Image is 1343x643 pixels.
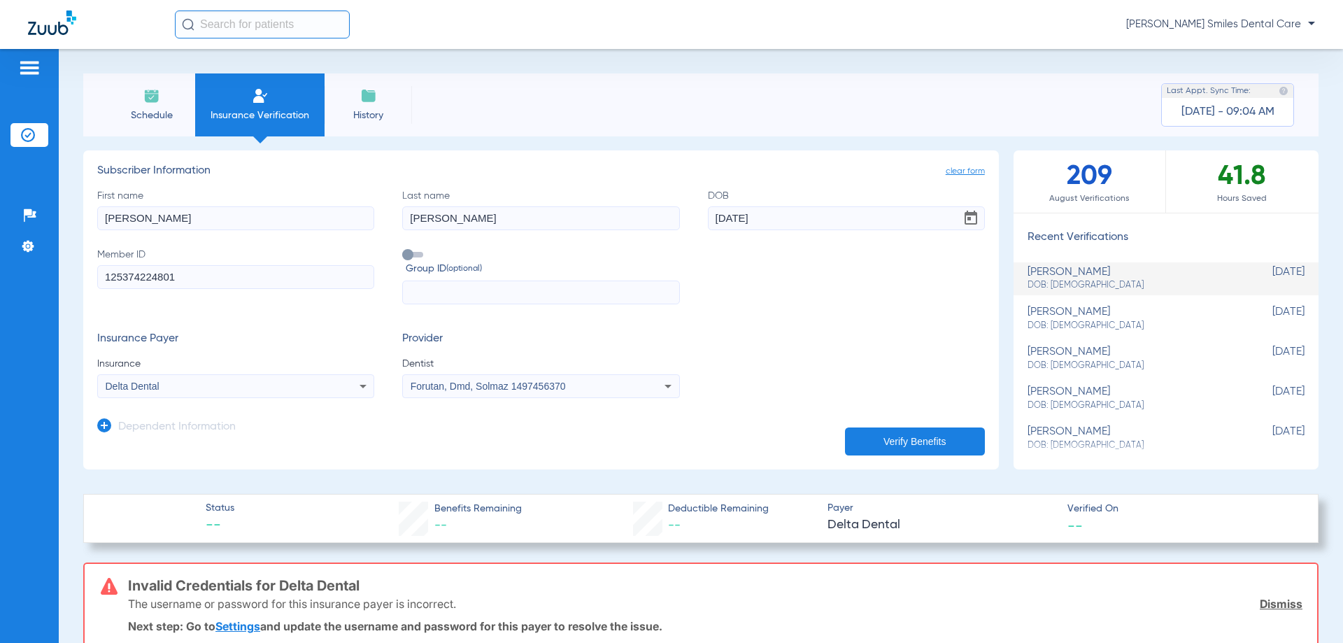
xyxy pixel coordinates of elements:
label: Last name [402,189,679,230]
p: Next step: Go to and update the username and password for this payer to resolve the issue. [128,619,1302,633]
span: Status [206,501,234,516]
h3: Provider [402,332,679,346]
span: August Verifications [1014,192,1165,206]
span: Insurance [97,357,374,371]
span: [DATE] [1235,346,1305,372]
iframe: Chat Widget [1273,576,1343,643]
span: clear form [946,164,985,178]
div: [PERSON_NAME] [1028,386,1235,411]
input: DOBOpen calendar [708,206,985,230]
span: -- [434,519,447,532]
span: Benefits Remaining [434,502,522,516]
h3: Invalid Credentials for Delta Dental [128,579,1302,593]
input: Member ID [97,265,374,289]
small: (optional) [446,262,482,276]
span: [DATE] [1235,266,1305,292]
span: Delta Dental [106,381,159,392]
p: The username or password for this insurance payer is incorrect. [128,597,456,611]
span: Insurance Verification [206,108,314,122]
div: 209 [1014,150,1166,213]
img: Manual Insurance Verification [252,87,269,104]
img: hamburger-icon [18,59,41,76]
img: Search Icon [182,18,194,31]
span: -- [668,519,681,532]
span: DOB: [DEMOGRAPHIC_DATA] [1028,279,1235,292]
input: First name [97,206,374,230]
span: DOB: [DEMOGRAPHIC_DATA] [1028,320,1235,332]
span: Group ID [406,262,679,276]
span: [DATE] [1235,306,1305,332]
span: DOB: [DEMOGRAPHIC_DATA] [1028,439,1235,452]
h3: Subscriber Information [97,164,985,178]
img: History [360,87,377,104]
span: [PERSON_NAME] Smiles Dental Care [1126,17,1315,31]
img: error-icon [101,578,118,595]
input: Search for patients [175,10,350,38]
h3: Dependent Information [118,421,236,434]
span: -- [206,516,234,536]
div: [PERSON_NAME] [1028,425,1235,451]
span: [DATE] [1235,425,1305,451]
span: Last Appt. Sync Time: [1167,84,1251,98]
img: Schedule [143,87,160,104]
a: Dismiss [1260,597,1302,611]
img: Zuub Logo [28,10,76,35]
div: [PERSON_NAME] [1028,306,1235,332]
span: History [335,108,402,122]
input: Last name [402,206,679,230]
span: Dentist [402,357,679,371]
label: First name [97,189,374,230]
label: DOB [708,189,985,230]
span: [DATE] - 09:04 AM [1181,105,1274,119]
a: Settings [215,619,260,633]
span: DOB: [DEMOGRAPHIC_DATA] [1028,360,1235,372]
div: 41.8 [1166,150,1319,213]
span: Payer [827,501,1056,516]
h3: Insurance Payer [97,332,374,346]
span: Deductible Remaining [668,502,769,516]
h3: Recent Verifications [1014,231,1319,245]
div: [PERSON_NAME] [1028,346,1235,372]
span: Delta Dental [827,516,1056,534]
span: Schedule [118,108,185,122]
span: [DATE] [1235,386,1305,411]
img: last sync help info [1279,86,1288,96]
button: Open calendar [957,204,985,232]
span: Hours Saved [1166,192,1319,206]
button: Verify Benefits [845,428,985,455]
span: DOB: [DEMOGRAPHIC_DATA] [1028,400,1235,412]
label: Member ID [97,248,374,305]
div: [PERSON_NAME] [1028,266,1235,292]
span: Verified On [1067,502,1295,516]
span: -- [1067,518,1083,532]
span: Forutan, Dmd, Solmaz 1497456370 [411,381,566,392]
